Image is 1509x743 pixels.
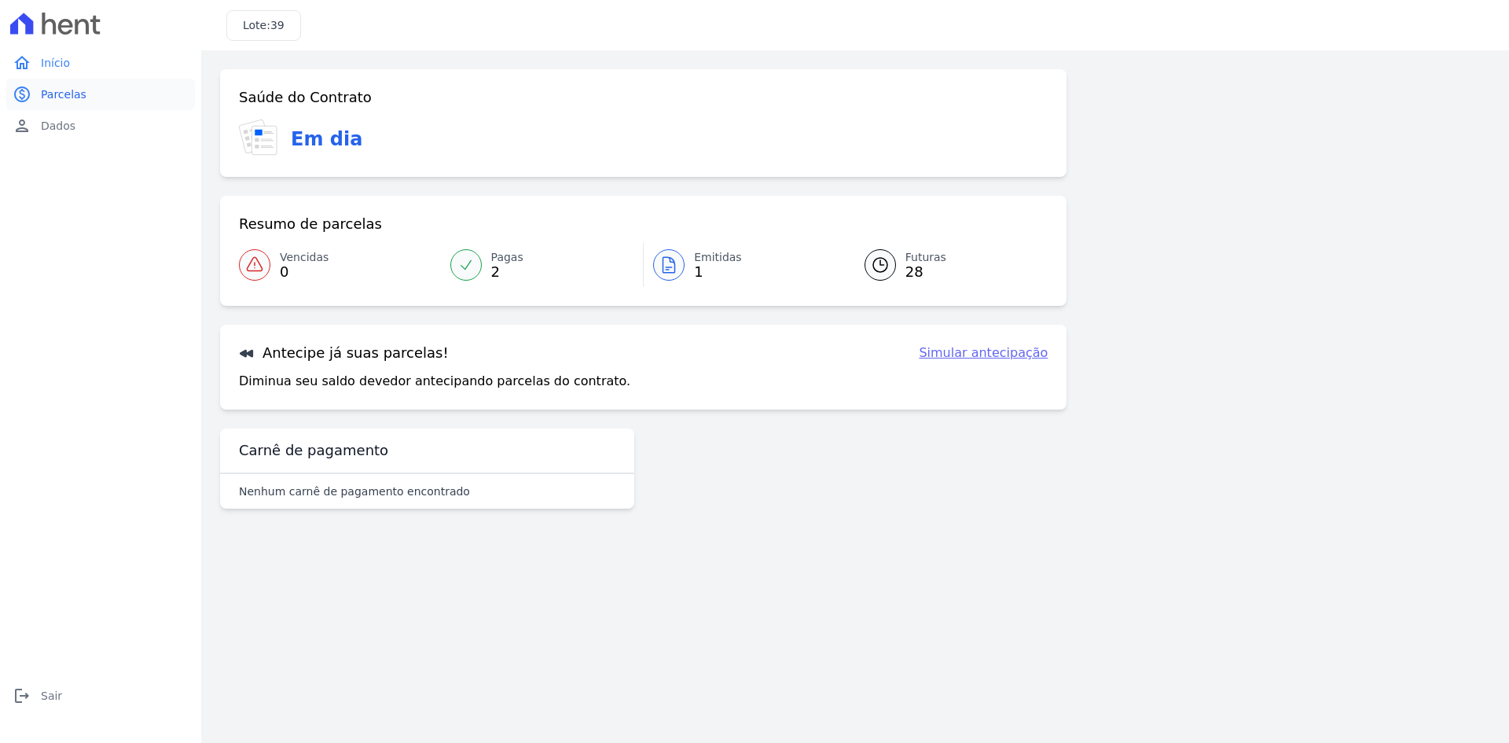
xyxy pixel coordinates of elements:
span: 1 [694,266,742,278]
i: paid [13,85,31,104]
span: Vencidas [280,249,329,266]
a: Simular antecipação [919,344,1048,362]
p: Diminua seu saldo devedor antecipando parcelas do contrato. [239,372,630,391]
i: home [13,53,31,72]
h3: Antecipe já suas parcelas! [239,344,449,362]
span: 39 [270,19,285,31]
span: 0 [280,266,329,278]
h3: Saúde do Contrato [239,88,372,107]
a: Emitidas 1 [644,243,846,287]
span: Emitidas [694,249,742,266]
span: Início [41,55,70,71]
span: 2 [491,266,523,278]
span: Dados [41,118,75,134]
a: paidParcelas [6,79,195,110]
h3: Em dia [291,125,362,153]
span: Futuras [905,249,946,266]
i: person [13,116,31,135]
a: Vencidas 0 [239,243,441,287]
span: Sair [41,688,62,704]
i: logout [13,686,31,705]
h3: Carnê de pagamento [239,441,388,460]
a: homeInício [6,47,195,79]
a: Futuras 28 [846,243,1048,287]
h3: Resumo de parcelas [239,215,382,234]
h3: Lote: [243,17,285,34]
p: Nenhum carnê de pagamento encontrado [239,484,470,499]
a: Pagas 2 [441,243,644,287]
a: personDados [6,110,195,142]
span: Pagas [491,249,523,266]
span: Parcelas [41,86,86,102]
a: logoutSair [6,680,195,712]
span: 28 [905,266,946,278]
